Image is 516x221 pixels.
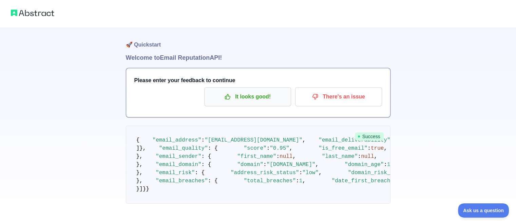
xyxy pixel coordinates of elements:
span: : [276,153,280,160]
span: : [384,162,387,168]
button: It looks good! [204,87,291,106]
h3: Please enter your feedback to continue [134,76,382,85]
button: There's an issue [295,87,382,106]
span: "email_breaches" [156,178,208,184]
span: , [319,170,322,176]
span: "last_name" [322,153,358,160]
span: , [374,153,377,160]
span: "date_first_breached" [332,178,400,184]
span: "domain" [237,162,263,168]
span: 1 [299,178,303,184]
span: "0.95" [270,145,289,151]
span: : [299,170,303,176]
span: : { [202,162,211,168]
span: : { [208,178,218,184]
span: null [361,153,374,160]
span: : [202,137,205,143]
span: "email_quality" [159,145,208,151]
span: , [289,145,293,151]
span: "is_free_email" [319,145,367,151]
span: : [267,145,270,151]
span: : { [208,145,218,151]
span: 10999 [387,162,403,168]
span: : { [195,170,205,176]
span: "email_sender" [156,153,201,160]
span: , [302,137,306,143]
span: , [292,153,296,160]
span: : [296,178,299,184]
span: "domain_age" [345,162,384,168]
span: : [263,162,267,168]
span: { [136,137,140,143]
span: , [302,178,306,184]
span: : [358,153,361,160]
span: "email_risk" [156,170,195,176]
span: "domain_risk_status" [348,170,413,176]
span: , [316,162,319,168]
span: true [371,145,384,151]
span: "total_breaches" [244,178,296,184]
p: It looks good! [209,91,286,103]
span: : [367,145,371,151]
span: Success [355,132,384,141]
span: "address_risk_status" [231,170,299,176]
img: Abstract logo [11,8,54,18]
span: "[EMAIL_ADDRESS][DOMAIN_NAME]" [205,137,302,143]
span: "score" [244,145,266,151]
span: "low" [302,170,319,176]
h1: Welcome to Email Reputation API! [126,53,390,62]
span: : { [202,153,211,160]
span: "first_name" [237,153,276,160]
span: "email_domain" [156,162,201,168]
span: "email_deliverability" [319,137,390,143]
iframe: Toggle Customer Support [458,203,509,218]
p: There's an issue [300,91,377,103]
span: "email_address" [153,137,202,143]
span: "[DOMAIN_NAME]" [267,162,316,168]
span: , [384,145,387,151]
h1: 🚀 Quickstart [126,27,390,53]
span: null [280,153,292,160]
